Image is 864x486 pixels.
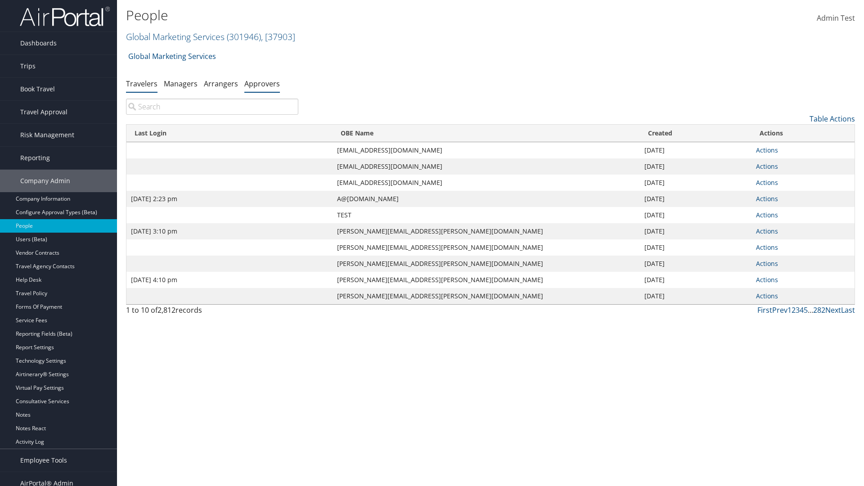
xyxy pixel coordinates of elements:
[333,142,640,158] td: [EMAIL_ADDRESS][DOMAIN_NAME]
[126,272,333,288] td: [DATE] 4:10 pm
[751,125,855,142] th: Actions
[772,305,787,315] a: Prev
[20,78,55,100] span: Book Travel
[164,79,198,89] a: Managers
[640,125,751,142] th: Created: activate to sort column ascending
[810,114,855,124] a: Table Actions
[640,158,751,175] td: [DATE]
[244,79,280,89] a: Approvers
[756,259,778,268] a: Actions
[640,175,751,191] td: [DATE]
[126,99,298,115] input: Search
[20,32,57,54] span: Dashboards
[804,305,808,315] a: 5
[756,243,778,252] a: Actions
[126,191,333,207] td: [DATE] 2:23 pm
[787,305,792,315] a: 1
[126,125,333,142] th: Last Login: activate to sort column ascending
[640,288,751,304] td: [DATE]
[227,31,261,43] span: ( 301946 )
[126,31,295,43] a: Global Marketing Services
[20,6,110,27] img: airportal-logo.png
[756,194,778,203] a: Actions
[756,211,778,219] a: Actions
[333,288,640,304] td: [PERSON_NAME][EMAIL_ADDRESS][PERSON_NAME][DOMAIN_NAME]
[800,305,804,315] a: 4
[808,305,813,315] span: …
[333,125,640,142] th: OBE Name: activate to sort column ascending
[333,272,640,288] td: [PERSON_NAME][EMAIL_ADDRESS][PERSON_NAME][DOMAIN_NAME]
[126,6,612,25] h1: People
[796,305,800,315] a: 3
[20,101,67,123] span: Travel Approval
[756,227,778,235] a: Actions
[20,449,67,472] span: Employee Tools
[817,4,855,32] a: Admin Test
[756,162,778,171] a: Actions
[20,124,74,146] span: Risk Management
[841,305,855,315] a: Last
[333,239,640,256] td: [PERSON_NAME][EMAIL_ADDRESS][PERSON_NAME][DOMAIN_NAME]
[333,191,640,207] td: A@[DOMAIN_NAME]
[20,170,70,192] span: Company Admin
[640,256,751,272] td: [DATE]
[757,305,772,315] a: First
[756,178,778,187] a: Actions
[756,275,778,284] a: Actions
[817,13,855,23] span: Admin Test
[825,305,841,315] a: Next
[640,223,751,239] td: [DATE]
[204,79,238,89] a: Arrangers
[20,55,36,77] span: Trips
[20,147,50,169] span: Reporting
[333,207,640,223] td: TEST
[333,158,640,175] td: [EMAIL_ADDRESS][DOMAIN_NAME]
[157,305,175,315] span: 2,812
[126,79,157,89] a: Travelers
[640,142,751,158] td: [DATE]
[333,175,640,191] td: [EMAIL_ADDRESS][DOMAIN_NAME]
[333,223,640,239] td: [PERSON_NAME][EMAIL_ADDRESS][PERSON_NAME][DOMAIN_NAME]
[333,256,640,272] td: [PERSON_NAME][EMAIL_ADDRESS][PERSON_NAME][DOMAIN_NAME]
[128,47,216,65] a: Global Marketing Services
[756,146,778,154] a: Actions
[640,207,751,223] td: [DATE]
[640,191,751,207] td: [DATE]
[792,305,796,315] a: 2
[126,223,333,239] td: [DATE] 3:10 pm
[813,305,825,315] a: 282
[640,272,751,288] td: [DATE]
[126,305,298,320] div: 1 to 10 of records
[756,292,778,300] a: Actions
[261,31,295,43] span: , [ 37903 ]
[640,239,751,256] td: [DATE]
